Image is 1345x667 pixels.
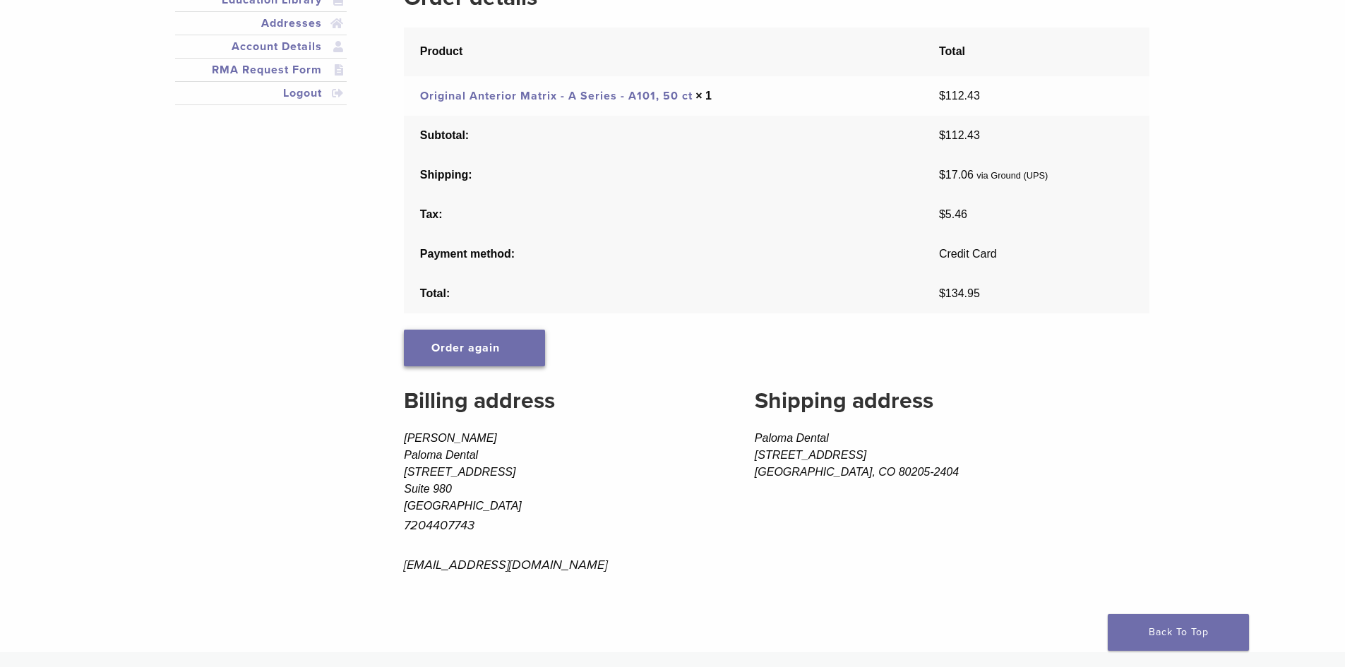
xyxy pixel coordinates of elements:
[404,330,545,366] a: Order again
[1108,614,1249,651] a: Back To Top
[755,430,1149,481] address: Paloma Dental [STREET_ADDRESS] [GEOGRAPHIC_DATA], CO 80205-2404
[178,38,345,55] a: Account Details
[404,28,923,76] th: Product
[939,129,980,141] span: 112.43
[404,430,711,575] address: [PERSON_NAME] Paloma Dental [STREET_ADDRESS] Suite 980 [GEOGRAPHIC_DATA]
[939,169,945,181] span: $
[404,155,923,195] th: Shipping:
[939,287,945,299] span: $
[420,89,693,103] a: Original Anterior Matrix - A Series - A101, 50 ct
[923,234,1149,274] td: Credit Card
[178,15,345,32] a: Addresses
[923,28,1149,76] th: Total
[404,384,711,418] h2: Billing address
[939,208,945,220] span: $
[404,116,923,155] th: Subtotal:
[404,195,923,234] th: Tax:
[939,208,967,220] span: 5.46
[404,554,711,575] p: [EMAIL_ADDRESS][DOMAIN_NAME]
[939,90,980,102] bdi: 112.43
[755,384,1149,418] h2: Shipping address
[404,515,711,536] p: 7204407743
[939,129,945,141] span: $
[404,234,923,274] th: Payment method:
[178,85,345,102] a: Logout
[404,274,923,313] th: Total:
[695,90,712,102] strong: × 1
[178,61,345,78] a: RMA Request Form
[939,287,980,299] span: 134.95
[976,170,1048,181] small: via Ground (UPS)
[939,169,974,181] span: 17.06
[939,90,945,102] span: $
